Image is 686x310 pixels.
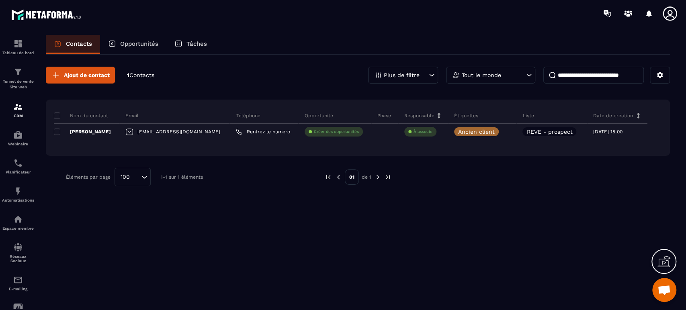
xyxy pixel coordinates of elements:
[64,71,110,79] span: Ajout de contact
[13,158,23,168] img: scheduler
[377,112,391,119] p: Phase
[526,129,572,135] p: REVE - prospect
[2,170,34,174] p: Planificateur
[2,287,34,291] p: E-mailing
[374,173,381,181] img: next
[2,79,34,90] p: Tunnel de vente Site web
[13,275,23,285] img: email
[404,112,434,119] p: Responsable
[13,243,23,252] img: social-network
[345,169,359,185] p: 01
[2,269,34,297] a: emailemailE-mailing
[66,174,111,180] p: Éléments par page
[13,102,23,112] img: formation
[13,39,23,49] img: formation
[118,173,133,182] span: 100
[54,112,108,119] p: Nom du contact
[522,112,534,119] p: Liste
[2,180,34,208] a: automationsautomationsAutomatisations
[2,96,34,124] a: formationformationCRM
[133,173,139,182] input: Search for option
[13,214,23,224] img: automations
[593,129,623,135] p: [DATE] 15:00
[652,278,676,302] div: Ouvrir le chat
[2,208,34,237] a: automationsautomationsEspace membre
[2,33,34,61] a: formationformationTableau de bord
[13,67,23,77] img: formation
[100,35,166,54] a: Opportunités
[186,40,207,47] p: Tâches
[2,226,34,230] p: Espace membre
[325,173,332,181] img: prev
[2,124,34,152] a: automationsautomationsWebinaire
[384,72,420,78] p: Plus de filtre
[2,198,34,202] p: Automatisations
[54,128,111,135] p: [PERSON_NAME]
[314,129,359,135] p: Créer des opportunités
[46,67,115,84] button: Ajout de contact
[13,186,23,196] img: automations
[2,61,34,96] a: formationformationTunnel de vente Site web
[2,114,34,118] p: CRM
[362,174,371,180] p: de 1
[454,112,478,119] p: Étiquettes
[127,71,154,79] p: 1
[335,173,342,181] img: prev
[414,129,432,135] p: À associe
[120,40,158,47] p: Opportunités
[13,130,23,140] img: automations
[593,112,633,119] p: Date de création
[46,35,100,54] a: Contacts
[2,142,34,146] p: Webinaire
[2,254,34,263] p: Réseaux Sociaux
[11,7,84,22] img: logo
[129,72,154,78] span: Contacts
[462,72,501,78] p: Tout le monde
[384,173,391,181] img: next
[305,112,333,119] p: Opportunité
[2,237,34,269] a: social-networksocial-networkRéseaux Sociaux
[115,168,151,186] div: Search for option
[125,112,139,119] p: Email
[166,35,215,54] a: Tâches
[2,51,34,55] p: Tableau de bord
[2,152,34,180] a: schedulerschedulerPlanificateur
[236,112,260,119] p: Téléphone
[66,40,92,47] p: Contacts
[161,174,203,180] p: 1-1 sur 1 éléments
[458,129,495,135] p: Ancien client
